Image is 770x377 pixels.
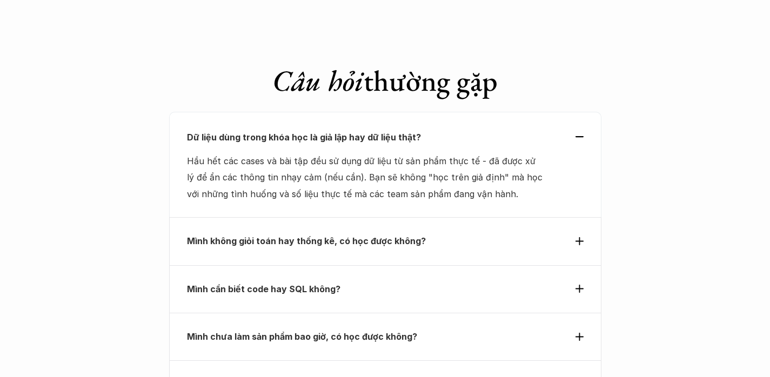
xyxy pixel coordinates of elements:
[187,235,426,246] strong: Mình không giỏi toán hay thống kê, có học được không?
[187,132,421,143] strong: Dữ liệu dùng trong khóa học là giả lập hay dữ liệu thật?
[187,284,340,294] strong: Mình cần biết code hay SQL không?
[272,62,364,99] em: Câu hỏi
[187,153,544,202] p: Hầu hết các cases và bài tập đều sử dụng dữ liệu từ sản phẩm thực tế - đã được xử lý để ẩn các th...
[187,331,417,342] strong: Mình chưa làm sản phẩm bao giờ, có học được không?
[169,63,601,98] h1: thường gặp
